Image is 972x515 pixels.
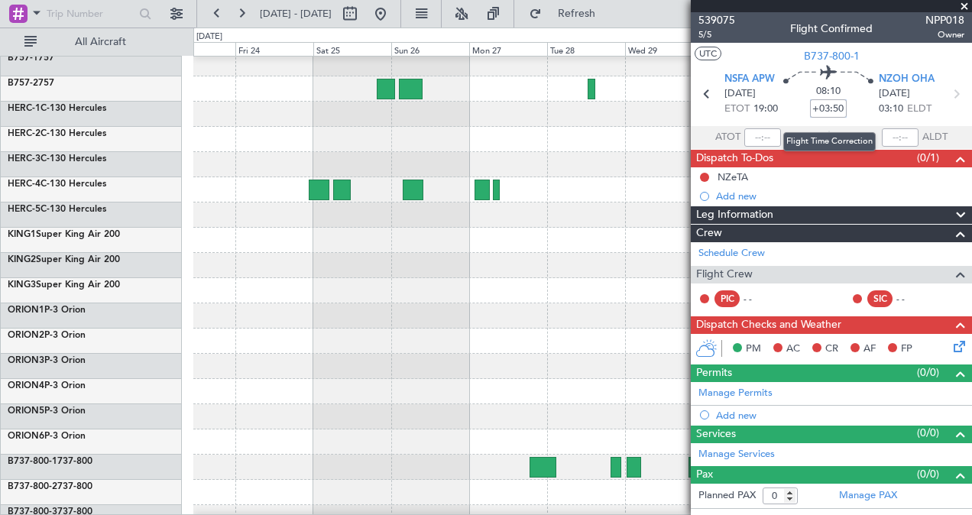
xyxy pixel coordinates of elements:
[879,102,903,117] span: 03:10
[8,381,86,390] a: ORION4P-3 Orion
[8,104,40,113] span: HERC-1
[8,129,106,138] a: HERC-2C-130 Hercules
[698,246,765,261] a: Schedule Crew
[8,406,44,416] span: ORION5
[469,42,547,56] div: Mon 27
[696,466,713,484] span: Pax
[8,457,92,466] a: B737-800-1737-800
[8,255,120,264] a: KING2Super King Air 200
[744,292,778,306] div: - -
[8,154,106,164] a: HERC-3C-130 Hercules
[8,79,54,88] a: B757-2757
[714,290,740,307] div: PIC
[867,290,893,307] div: SIC
[696,206,773,224] span: Leg Information
[925,28,964,41] span: Owner
[8,482,92,491] a: B737-800-2737-800
[8,306,86,315] a: ORION1P-3 Orion
[8,381,44,390] span: ORION4
[157,42,235,56] div: Thu 23
[696,316,841,334] span: Dispatch Checks and Weather
[8,154,40,164] span: HERC-3
[8,356,86,365] a: ORION3P-3 Orion
[8,205,106,214] a: HERC-5C-130 Hercules
[8,457,57,466] span: B737-800-1
[896,292,931,306] div: - -
[698,447,775,462] a: Manage Services
[522,2,614,26] button: Refresh
[8,306,44,315] span: ORION1
[907,102,932,117] span: ELDT
[696,266,753,283] span: Flight Crew
[47,2,134,25] input: Trip Number
[8,432,44,441] span: ORION6
[625,42,703,56] div: Wed 29
[917,425,939,441] span: (0/0)
[744,128,781,147] input: --:--
[753,102,778,117] span: 19:00
[716,189,964,202] div: Add new
[716,409,964,422] div: Add new
[8,180,106,189] a: HERC-4C-130 Hercules
[698,12,735,28] span: 539075
[696,364,732,382] span: Permits
[698,488,756,504] label: Planned PAX
[783,132,876,151] div: Flight Time Correction
[8,230,36,239] span: KING1
[718,170,748,183] div: NZeTA
[8,129,40,138] span: HERC-2
[698,386,773,401] a: Manage Permits
[696,225,722,242] span: Crew
[8,331,44,340] span: ORION2
[917,364,939,381] span: (0/0)
[8,280,120,290] a: KING3Super King Air 200
[901,342,912,357] span: FP
[724,72,775,87] span: NSFA APW
[391,42,469,56] div: Sun 26
[698,28,735,41] span: 5/5
[695,47,721,60] button: UTC
[863,342,876,357] span: AF
[804,48,860,64] span: B737-800-1
[8,280,36,290] span: KING3
[696,150,773,167] span: Dispatch To-Dos
[715,130,740,145] span: ATOT
[8,406,86,416] a: ORION5P-3 Orion
[8,53,54,63] a: B757-1757
[260,7,332,21] span: [DATE] - [DATE]
[547,42,625,56] div: Tue 28
[925,12,964,28] span: NPP018
[8,356,44,365] span: ORION3
[839,488,897,504] a: Manage PAX
[917,466,939,482] span: (0/0)
[790,21,873,37] div: Flight Confirmed
[879,86,910,102] span: [DATE]
[746,342,761,357] span: PM
[8,482,57,491] span: B737-800-2
[8,205,40,214] span: HERC-5
[8,79,38,88] span: B757-2
[313,42,391,56] div: Sat 25
[235,42,313,56] div: Fri 24
[8,104,106,113] a: HERC-1C-130 Hercules
[786,342,800,357] span: AC
[922,130,948,145] span: ALDT
[40,37,161,47] span: All Aircraft
[196,31,222,44] div: [DATE]
[8,53,38,63] span: B757-1
[8,230,120,239] a: KING1Super King Air 200
[724,86,756,102] span: [DATE]
[8,432,86,441] a: ORION6P-3 Orion
[879,72,935,87] span: NZOH OHA
[724,102,750,117] span: ETOT
[8,331,86,340] a: ORION2P-3 Orion
[8,180,40,189] span: HERC-4
[8,255,36,264] span: KING2
[545,8,609,19] span: Refresh
[825,342,838,357] span: CR
[917,150,939,166] span: (0/1)
[17,30,166,54] button: All Aircraft
[696,426,736,443] span: Services
[816,84,841,99] span: 08:10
